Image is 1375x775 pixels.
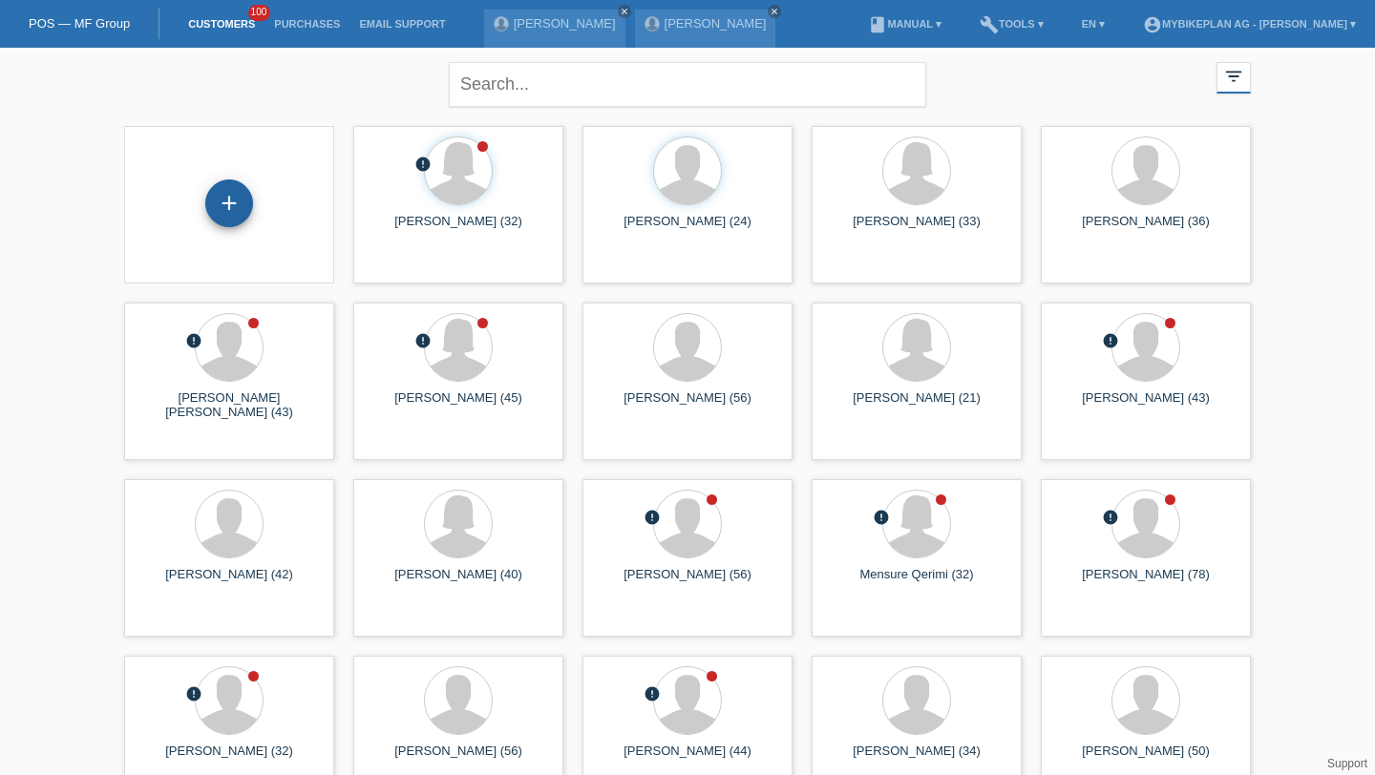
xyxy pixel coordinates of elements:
div: [PERSON_NAME] (56) [369,744,548,774]
a: account_circleMybikeplan AG - [PERSON_NAME] ▾ [1133,18,1365,30]
a: [PERSON_NAME] [665,16,767,31]
a: Support [1327,757,1367,770]
div: [PERSON_NAME] (56) [598,567,777,597]
i: close [620,7,629,16]
i: error [185,332,202,349]
a: [PERSON_NAME] [514,16,616,31]
div: [PERSON_NAME] (34) [827,744,1006,774]
input: Search... [449,62,926,107]
div: unconfirmed, pending [644,685,661,705]
div: [PERSON_NAME] (78) [1056,567,1236,597]
i: book [868,15,887,34]
i: account_circle [1143,15,1162,34]
div: [PERSON_NAME] (32) [369,214,548,244]
div: unconfirmed, pending [185,685,202,705]
div: [PERSON_NAME] (24) [598,214,777,244]
div: [PERSON_NAME] (50) [1056,744,1236,774]
a: POS — MF Group [29,16,130,31]
a: Customers [179,18,264,30]
a: buildTools ▾ [970,18,1053,30]
a: close [768,5,781,18]
div: [PERSON_NAME] (43) [1056,390,1236,421]
a: bookManual ▾ [858,18,951,30]
div: Add customer [206,187,252,220]
div: unconfirmed, pending [414,332,432,352]
div: unconfirmed, pending [1102,509,1119,529]
div: [PERSON_NAME] (21) [827,390,1006,421]
i: error [414,332,432,349]
i: error [644,685,661,702]
i: error [644,509,661,526]
div: [PERSON_NAME] (56) [598,390,777,421]
div: [PERSON_NAME] [PERSON_NAME] (43) [139,390,319,421]
div: [PERSON_NAME] (33) [827,214,1006,244]
div: [PERSON_NAME] (32) [139,744,319,774]
span: 100 [248,5,271,21]
div: unconfirmed, pending [644,509,661,529]
i: build [980,15,999,34]
div: unconfirmed, pending [185,332,202,352]
div: unconfirmed, pending [414,156,432,176]
i: error [1102,332,1119,349]
div: unconfirmed, pending [873,509,890,529]
div: [PERSON_NAME] (44) [598,744,777,774]
div: [PERSON_NAME] (42) [139,567,319,597]
div: unconfirmed, pending [1102,332,1119,352]
div: [PERSON_NAME] (36) [1056,214,1236,244]
i: error [414,156,432,173]
i: close [770,7,779,16]
i: filter_list [1223,66,1244,87]
i: error [873,509,890,526]
div: [PERSON_NAME] (40) [369,567,548,597]
a: Purchases [264,18,349,30]
div: Mensure Qerimi (32) [827,567,1006,597]
a: Email Support [349,18,455,30]
a: EN ▾ [1072,18,1114,30]
i: error [185,685,202,702]
div: [PERSON_NAME] (45) [369,390,548,421]
a: close [618,5,631,18]
i: error [1102,509,1119,526]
